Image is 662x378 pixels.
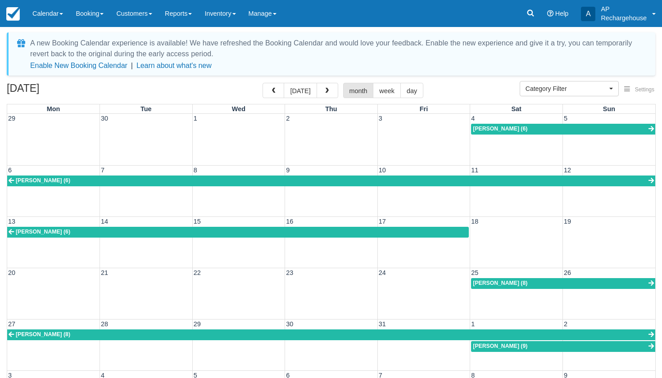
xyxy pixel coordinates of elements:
a: [PERSON_NAME] (6) [7,175,655,186]
span: Help [555,10,569,17]
span: Tue [141,105,152,112]
span: 14 [100,218,109,225]
span: 4 [470,115,476,122]
a: [PERSON_NAME] (8) [7,329,655,340]
span: [PERSON_NAME] (6) [16,229,70,235]
span: 30 [100,115,109,122]
span: 28 [100,320,109,328]
button: month [343,83,374,98]
span: Category Filter [526,84,607,93]
span: 22 [193,269,202,276]
span: 19 [563,218,572,225]
span: Sun [603,105,615,112]
span: 20 [7,269,16,276]
span: 2 [563,320,568,328]
button: Settings [619,83,660,96]
i: Help [547,10,553,17]
span: | [131,62,133,69]
span: 27 [7,320,16,328]
button: week [373,83,401,98]
span: Fri [420,105,428,112]
span: 7 [100,166,105,174]
span: Settings [635,86,654,93]
span: [PERSON_NAME] (8) [16,331,70,337]
span: 18 [470,218,479,225]
span: 1 [470,320,476,328]
span: 11 [470,166,479,174]
button: Category Filter [520,81,619,96]
span: 6 [7,166,13,174]
span: 1 [193,115,198,122]
a: [PERSON_NAME] (9) [471,341,655,352]
span: Wed [232,105,245,112]
span: 26 [563,269,572,276]
p: AP [601,4,647,13]
span: 30 [285,320,294,328]
span: [PERSON_NAME] (9) [473,343,527,349]
button: Enable New Booking Calendar [30,61,127,70]
a: [PERSON_NAME] (6) [7,227,469,238]
span: 17 [378,218,387,225]
span: [PERSON_NAME] (8) [473,280,527,286]
button: day [400,83,423,98]
span: Mon [47,105,60,112]
span: 23 [285,269,294,276]
span: 9 [285,166,290,174]
span: 8 [193,166,198,174]
span: 29 [7,115,16,122]
span: 15 [193,218,202,225]
span: 5 [563,115,568,122]
span: 25 [470,269,479,276]
span: 2 [285,115,290,122]
a: [PERSON_NAME] (8) [471,278,655,289]
div: A [581,7,595,21]
img: checkfront-main-nav-mini-logo.png [6,7,20,21]
span: 10 [378,166,387,174]
p: Rechargehouse [601,13,647,22]
h2: [DATE] [7,83,121,99]
span: 24 [378,269,387,276]
a: Learn about what's new [136,62,212,69]
span: 13 [7,218,16,225]
span: [PERSON_NAME] (6) [16,177,70,184]
span: Thu [325,105,337,112]
span: 21 [100,269,109,276]
a: [PERSON_NAME] (6) [471,124,655,135]
button: [DATE] [284,83,317,98]
span: 31 [378,320,387,328]
span: 12 [563,166,572,174]
span: 16 [285,218,294,225]
span: 29 [193,320,202,328]
span: [PERSON_NAME] (6) [473,126,527,132]
span: 3 [378,115,383,122]
div: A new Booking Calendar experience is available! We have refreshed the Booking Calendar and would ... [30,38,644,59]
span: Sat [511,105,521,112]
